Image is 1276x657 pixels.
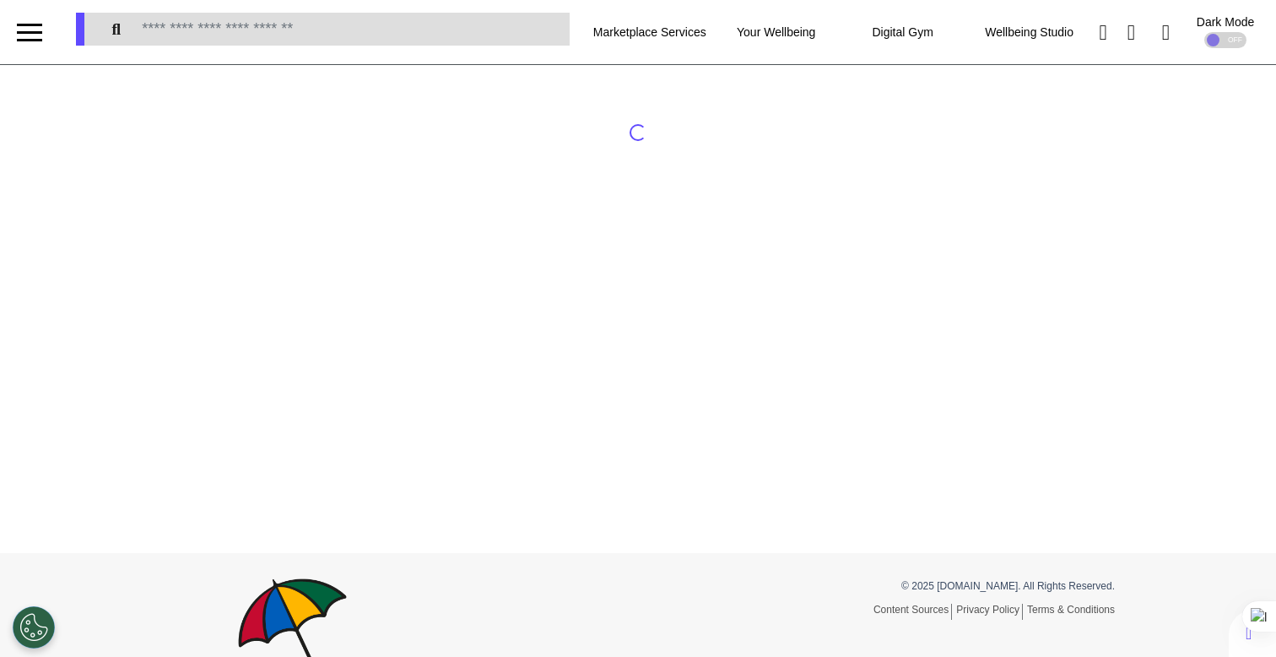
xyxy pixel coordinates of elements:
[840,8,966,56] div: Digital Gym
[873,604,952,620] a: Content Sources
[1204,32,1246,48] div: OFF
[651,578,1115,594] p: © 2025 [DOMAIN_NAME]. All Rights Reserved.
[587,8,713,56] div: Marketplace Services
[713,8,840,56] div: Your Wellbeing
[1027,604,1115,616] a: Terms & Conditions
[13,606,55,649] button: Open Preferences
[966,8,1093,56] div: Wellbeing Studio
[956,604,1023,620] a: Privacy Policy
[1197,16,1254,28] div: Dark Mode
